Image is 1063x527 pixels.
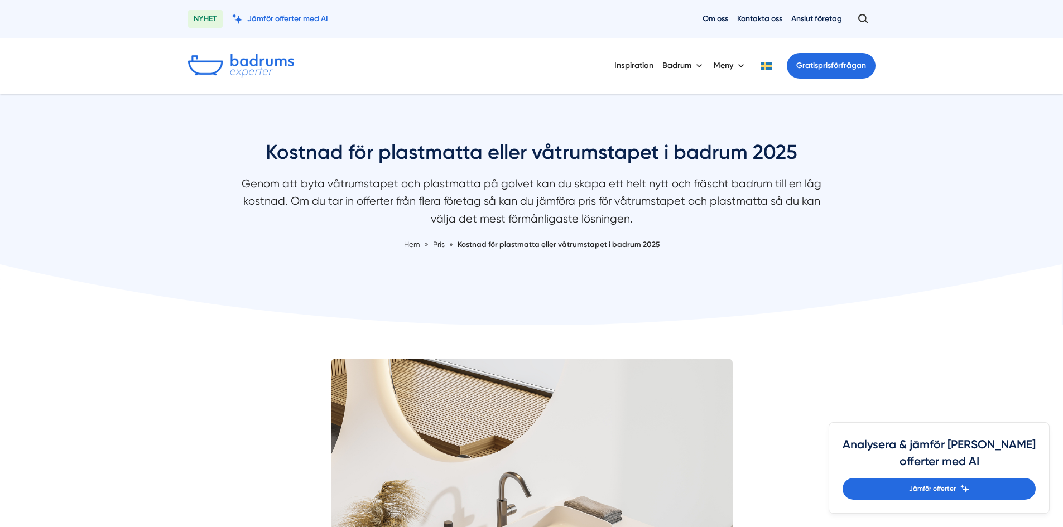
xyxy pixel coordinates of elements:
a: Om oss [703,13,728,24]
p: Genom att byta våtrumstapet och plastmatta på golvet kan du skapa ett helt nytt och fräscht badru... [236,175,828,233]
a: Kontakta oss [737,13,782,24]
a: Jämför offerter [843,478,1036,500]
nav: Breadcrumb [236,239,828,250]
span: Jämför offerter med AI [247,13,328,24]
a: Kostnad för plastmatta eller våtrumstapet i badrum 2025 [458,240,660,249]
span: » [449,239,453,250]
h4: Analysera & jämför [PERSON_NAME] offerter med AI [843,436,1036,478]
button: Badrum [662,51,705,80]
span: Jämför offerter [909,484,956,494]
a: Jämför offerter med AI [232,13,328,24]
a: Gratisprisförfrågan [787,53,876,79]
h1: Kostnad för plastmatta eller våtrumstapet i badrum 2025 [236,139,828,175]
a: Hem [404,240,420,249]
span: Gratis [796,61,818,70]
img: Badrumsexperter.se logotyp [188,54,294,78]
span: NYHET [188,10,223,28]
button: Meny [714,51,747,80]
a: Pris [433,240,446,249]
a: Inspiration [614,51,653,80]
span: Pris [433,240,445,249]
span: » [425,239,429,250]
a: Anslut företag [791,13,842,24]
